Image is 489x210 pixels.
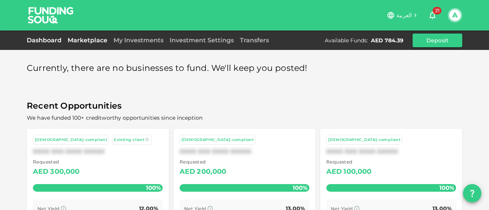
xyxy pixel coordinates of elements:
div: 100,000 [343,166,371,178]
div: Available Funds : [325,37,368,44]
div: [DEMOGRAPHIC_DATA]-compliant [181,137,254,143]
a: Transfers [237,37,272,44]
div: [DEMOGRAPHIC_DATA]-compliant [35,137,107,143]
span: Recent Opportunities [27,99,462,114]
a: Dashboard [27,37,65,44]
button: 21 [425,8,440,23]
span: Requested [326,158,372,166]
div: AED [180,166,195,178]
div: AED [33,166,49,178]
span: Existing client [114,137,144,142]
span: We have funded 100+ creditworthy opportunities since inception [27,114,202,121]
span: Currently, there are no businesses to fund. We'll keep you posted! [27,61,308,76]
span: 100% [437,182,456,193]
button: A [449,10,461,21]
span: Requested [33,158,80,166]
div: AED [326,166,342,178]
div: [DEMOGRAPHIC_DATA]-compliant [328,137,400,143]
button: question [463,184,481,202]
div: XXXX XXX XXXX XXXXX [326,148,456,155]
div: XXXX XXX XXXX XXXXX [180,148,309,155]
div: 300,000 [50,166,79,178]
div: XXXX XXX XXXX XXXXX [33,148,163,155]
a: My Investments [110,37,167,44]
span: 21 [433,7,442,14]
span: العربية [397,12,412,19]
div: 200,000 [197,166,226,178]
button: Deposit [413,34,462,47]
a: Marketplace [65,37,110,44]
div: AED 784.39 [371,37,403,44]
a: Investment Settings [167,37,237,44]
span: 100% [144,182,163,193]
span: Requested [180,158,227,166]
span: 100% [291,182,309,193]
